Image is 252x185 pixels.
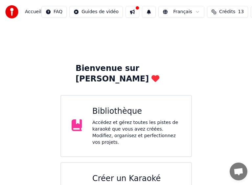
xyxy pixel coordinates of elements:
span: Crédits [219,9,235,15]
button: FAQ [41,6,67,18]
div: Bibliothèque [92,106,181,117]
div: Accédez et gérez toutes les pistes de karaoké que vous avez créées. Modifiez, organisez et perfec... [92,119,181,146]
div: Créer un Karaoké [92,173,181,184]
button: Guides de vidéo [69,6,123,18]
span: 13 [238,9,244,15]
button: Crédits13 [207,6,248,18]
div: Bienvenue sur [PERSON_NAME] [76,63,176,84]
span: Accueil [25,9,41,15]
img: youka [5,5,18,18]
nav: breadcrumb [25,9,41,15]
a: Ouvrir le chat [230,163,247,180]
